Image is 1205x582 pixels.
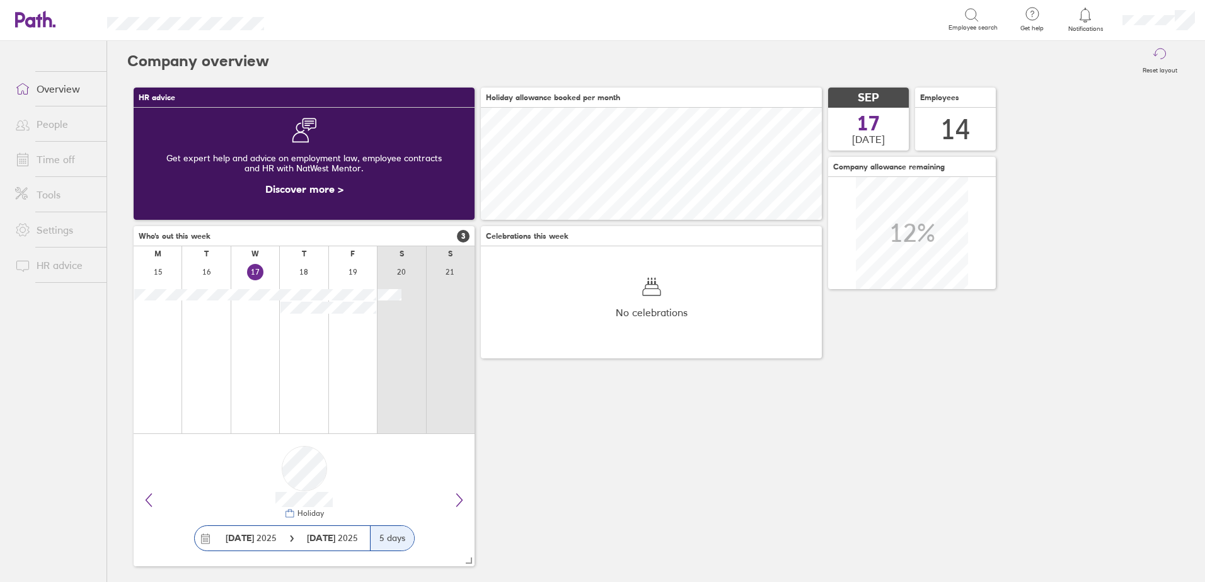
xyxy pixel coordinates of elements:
[1065,25,1106,33] span: Notifications
[5,182,107,207] a: Tools
[920,93,959,102] span: Employees
[5,217,107,243] a: Settings
[295,509,324,518] div: Holiday
[5,253,107,278] a: HR advice
[1065,6,1106,33] a: Notifications
[5,111,107,137] a: People
[127,41,269,81] h2: Company overview
[204,249,209,258] div: T
[307,532,338,544] strong: [DATE]
[298,13,330,25] div: Search
[457,230,470,243] span: 3
[833,163,945,171] span: Company allowance remaining
[307,533,358,543] span: 2025
[486,93,620,102] span: Holiday allowance booked per month
[251,249,259,258] div: W
[852,134,885,145] span: [DATE]
[1135,41,1185,81] button: Reset layout
[948,24,998,31] span: Employee search
[265,183,343,195] a: Discover more >
[857,113,880,134] span: 17
[226,533,277,543] span: 2025
[400,249,404,258] div: S
[144,143,464,183] div: Get expert help and advice on employment law, employee contracts and HR with NatWest Mentor.
[139,232,210,241] span: Who's out this week
[350,249,355,258] div: F
[370,526,414,551] div: 5 days
[5,76,107,101] a: Overview
[1012,25,1052,32] span: Get help
[940,113,971,145] div: 14
[154,249,161,258] div: M
[448,249,453,258] div: S
[616,307,688,318] span: No celebrations
[1135,63,1185,74] label: Reset layout
[302,249,306,258] div: T
[226,532,254,544] strong: [DATE]
[5,147,107,172] a: Time off
[858,91,879,105] span: SEP
[486,232,568,241] span: Celebrations this week
[139,93,175,102] span: HR advice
